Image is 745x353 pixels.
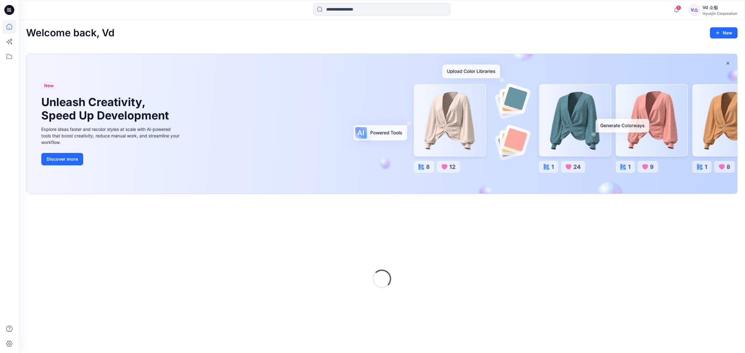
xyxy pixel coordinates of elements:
[26,27,115,39] h2: Welcome back, Vd
[41,96,172,122] h1: Unleash Creativity, Speed Up Development
[710,27,738,38] button: New
[676,5,681,10] span: 8
[689,4,700,16] div: V소
[44,82,54,89] span: New
[702,4,737,11] div: Vd 소팀
[41,153,83,165] button: Discover more
[41,153,181,165] a: Discover more
[702,11,737,16] div: Hyunjin Corporation
[41,126,181,145] div: Explore ideas faster and recolor styles at scale with AI-powered tools that boost creativity, red...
